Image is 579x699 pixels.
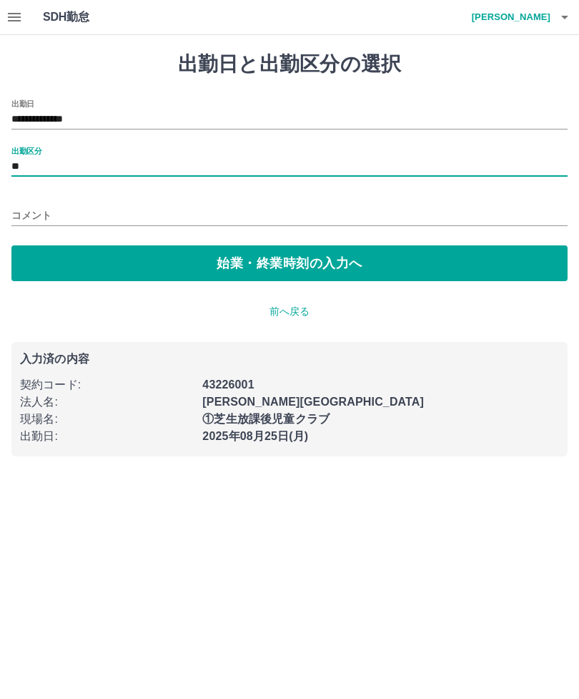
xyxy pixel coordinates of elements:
b: [PERSON_NAME][GEOGRAPHIC_DATA] [202,396,424,408]
b: ①芝生放課後児童クラブ [202,413,330,425]
label: 出勤日 [11,98,34,109]
p: 出勤日 : [20,428,194,445]
label: 出勤区分 [11,145,41,156]
p: 前へ戻る [11,304,568,319]
h1: 出勤日と出勤区分の選択 [11,52,568,77]
p: 法人名 : [20,394,194,411]
b: 2025年08月25日(月) [202,430,308,442]
p: 契約コード : [20,376,194,394]
p: 現場名 : [20,411,194,428]
button: 始業・終業時刻の入力へ [11,245,568,281]
p: 入力済の内容 [20,353,559,365]
b: 43226001 [202,378,254,391]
